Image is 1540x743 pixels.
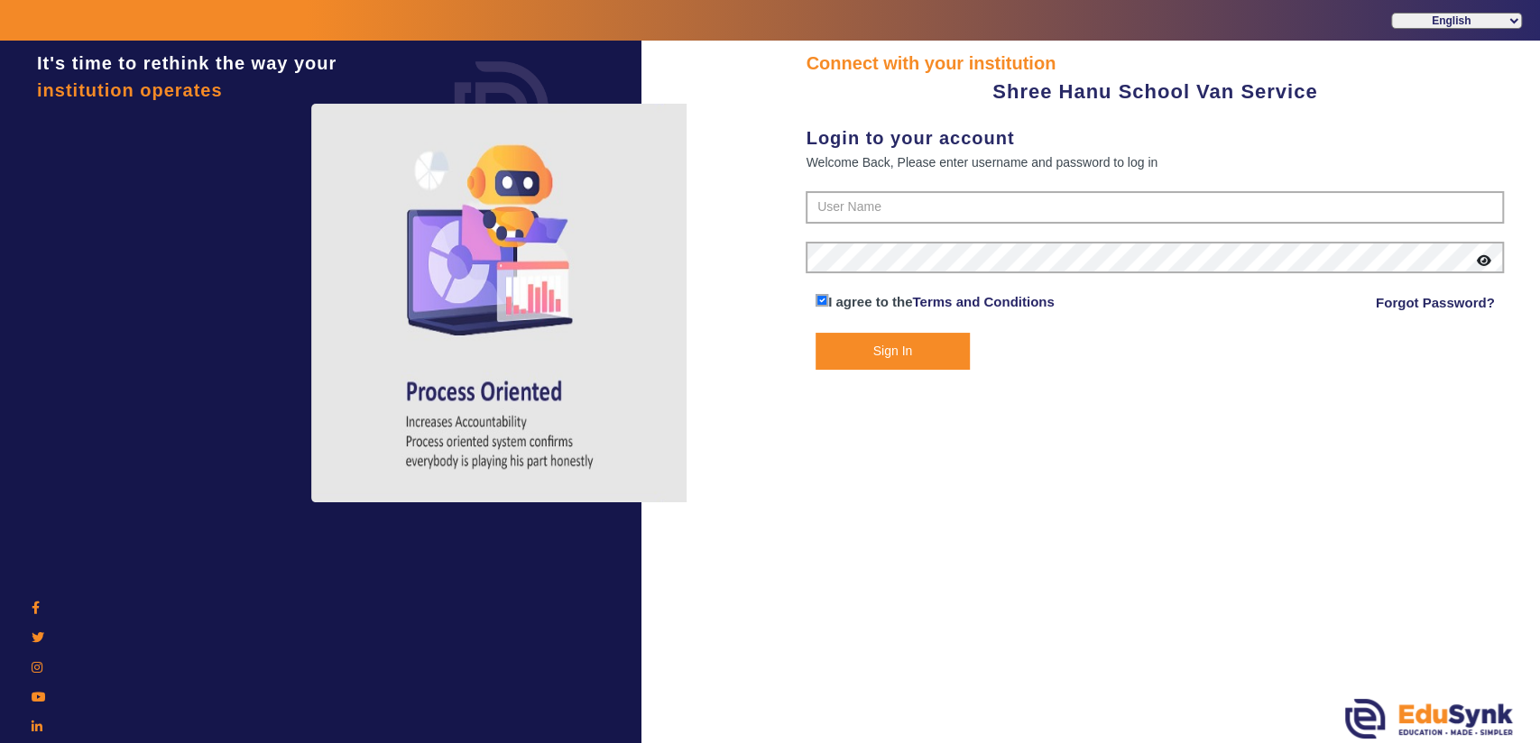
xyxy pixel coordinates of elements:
div: Shree Hanu School Van Service [806,77,1504,106]
span: institution operates [37,80,223,100]
span: It's time to rethink the way your [37,53,337,73]
div: Welcome Back, Please enter username and password to log in [806,151,1504,173]
a: Forgot Password? [1376,292,1495,314]
div: Connect with your institution [806,50,1504,77]
img: login4.png [311,104,690,502]
button: Sign In [816,333,970,370]
div: Login to your account [806,124,1504,151]
img: edusynk.png [1345,699,1513,738]
input: User Name [806,191,1504,224]
img: login.png [434,41,569,176]
a: Terms and Conditions [912,294,1054,309]
span: I agree to the [828,294,912,309]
